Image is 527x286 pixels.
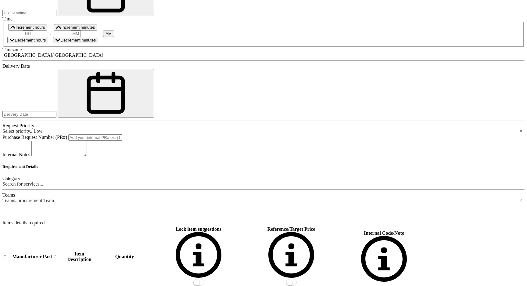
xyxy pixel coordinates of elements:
span: Reference/Target Price [267,226,315,232]
label: Teams [2,192,15,197]
span: Lock item suggestions [176,226,221,232]
div: [GEOGRAPHIC_DATA]/[GEOGRAPHIC_DATA] [2,52,525,58]
label: Purchase Request Number (PR#) [2,135,67,140]
label: Delivery Date [2,63,30,69]
label: Items details required [2,220,45,225]
span: × [519,129,522,134]
label: Time [2,16,13,21]
input: Add your internal PR# ex. (1234, 3444, 4344)(Optional) [68,134,122,141]
input: Hours [23,31,33,37]
label: Internal Notes [2,152,30,157]
label: Request Priority [2,123,34,128]
button: AM [103,31,114,37]
input: Minutes [71,31,81,37]
span: × [519,198,522,203]
span: Increment minutes [62,25,95,30]
span: Decrement minutes [61,38,96,42]
span: Internal Code/Note [364,230,404,236]
button: Increment hours [8,24,47,31]
span: Clear all [519,198,525,204]
span: Decrement hours [15,38,46,42]
h5: Requirement Details [2,164,525,169]
label: Timezone [2,47,22,52]
label: Category [2,176,20,181]
button: Increment minutes [54,24,97,31]
input: PR Deadline [2,10,56,16]
button: Decrement hours [7,37,48,43]
input: Delivery Date [2,111,56,118]
button: Decrement minutes [53,37,98,43]
div: : [48,31,53,36]
span: Increment hours [16,25,45,30]
span: Clear all [519,129,525,134]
